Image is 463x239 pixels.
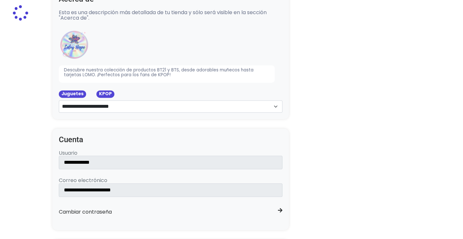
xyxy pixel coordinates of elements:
[59,90,86,98] span: Juguetes
[59,178,107,183] label: Correo electrónico
[59,135,282,144] h4: Cuenta
[59,150,77,156] label: Usuario
[59,10,282,21] p: Esta es una descripción más detallada de tu tienda y sólo será visible en la sección "Acerca de".
[59,205,282,219] a: Cambiar contraseña
[59,208,112,216] div: Cambiar contraseña
[59,65,275,83] p: Descubre nuestra colección de productos BT21 y BTS, desde adorables muñecos hasta tarjetas LOMO. ...
[96,90,114,98] span: KPOP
